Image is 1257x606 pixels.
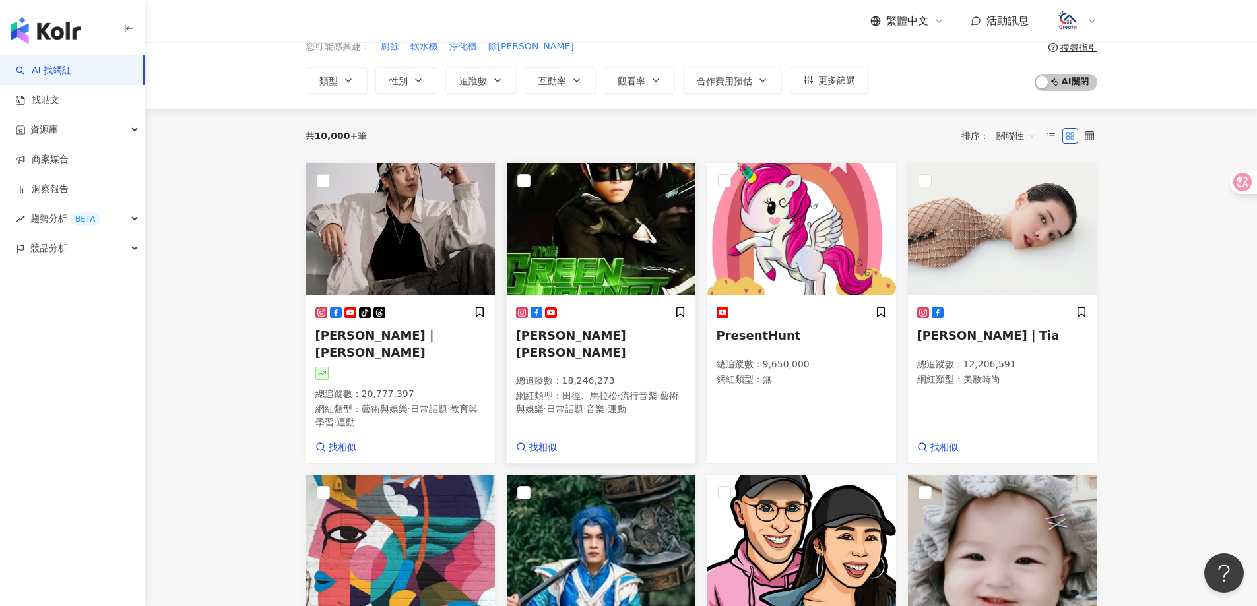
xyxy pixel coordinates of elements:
[961,125,1043,146] div: 排序：
[1048,43,1058,52] span: question-circle
[604,67,675,94] button: 觀看率
[306,67,368,94] button: 類型
[315,131,358,141] span: 10,000+
[886,14,928,28] span: 繁體中文
[697,76,752,86] span: 合作費用預估
[996,125,1036,146] span: 關聯性
[30,204,100,233] span: 趨勢分析
[717,328,801,342] span: PresentHunt
[620,390,657,401] span: 流行音樂
[516,441,557,454] a: 找相似
[362,404,408,414] span: 藝術與娛樂
[1056,9,1081,34] img: logo.png
[907,162,1097,464] a: KOL Avatar[PERSON_NAME]｜Tia總追蹤數：12,206,591網紅類型：美妝時尚找相似
[717,358,887,371] p: 總追蹤數 ： 9,650,000
[917,328,1060,342] span: [PERSON_NAME]｜Tia
[306,163,495,295] img: KOL Avatar
[306,131,368,141] div: 共 筆
[657,390,660,401] span: ·
[544,404,546,414] span: ·
[445,67,517,94] button: 追蹤數
[306,162,496,464] a: KOL Avatar[PERSON_NAME]｜[PERSON_NAME]總追蹤數：20,777,397網紅類型：藝術與娛樂·日常話題·教育與學習·運動找相似
[516,390,686,415] p: 網紅類型 ：
[917,441,958,454] a: 找相似
[488,40,574,53] span: 除[PERSON_NAME]
[707,162,897,464] a: KOL AvatarPresentHunt總追蹤數：9,650,000網紅類型：無
[618,390,620,401] span: ·
[1204,553,1244,593] iframe: Help Scout Beacon - Open
[507,163,695,295] img: KOL Avatar
[562,390,618,401] span: 田徑、馬拉松
[410,40,438,53] span: 軟水機
[381,40,399,53] span: 廚餘
[315,403,486,429] p: 網紅類型 ：
[917,373,1087,386] p: 網紅類型 ：
[315,388,486,401] p: 總追蹤數 ： 20,777,397
[329,441,356,454] span: 找相似
[30,233,67,263] span: 競品分析
[11,17,81,44] img: logo
[16,183,69,196] a: 洞察報告
[30,115,58,144] span: 資源庫
[917,358,1087,371] p: 總追蹤數 ： 12,206,591
[546,404,583,414] span: 日常話題
[447,404,450,414] span: ·
[16,214,25,224] span: rise
[717,373,887,386] p: 網紅類型 ： 無
[459,76,487,86] span: 追蹤數
[16,94,59,107] a: 找貼文
[334,417,337,427] span: ·
[506,162,696,464] a: KOL Avatar[PERSON_NAME] [PERSON_NAME]總追蹤數：18,246,273網紅類型：田徑、馬拉松·流行音樂·藝術與娛樂·日常話題·音樂·運動找相似
[683,67,782,94] button: 合作費用預估
[790,67,869,94] button: 更多篩選
[319,76,338,86] span: 類型
[380,40,400,54] button: 廚餘
[16,64,71,77] a: searchAI 找網紅
[618,76,645,86] span: 觀看率
[375,67,437,94] button: 性別
[930,441,958,454] span: 找相似
[449,40,478,54] button: 淨化機
[608,404,626,414] span: 運動
[707,163,896,295] img: KOL Avatar
[583,404,586,414] span: ·
[315,328,437,359] span: [PERSON_NAME]｜[PERSON_NAME]
[818,75,855,86] span: 更多篩選
[1060,42,1097,53] div: 搜尋指引
[315,404,478,427] span: 教育與學習
[410,40,439,54] button: 軟水機
[337,417,355,427] span: 運動
[516,328,626,359] span: [PERSON_NAME] [PERSON_NAME]
[516,390,679,414] span: 藝術與娛樂
[16,153,69,166] a: 商案媒合
[908,163,1097,295] img: KOL Avatar
[963,374,1000,384] span: 美妝時尚
[516,375,686,388] p: 總追蹤數 ： 18,246,273
[986,15,1029,27] span: 活動訊息
[538,76,566,86] span: 互動率
[306,40,370,53] span: 您可能感興趣：
[315,441,356,454] a: 找相似
[604,404,607,414] span: ·
[525,67,596,94] button: 互動率
[586,404,604,414] span: 音樂
[488,40,575,54] button: 除[PERSON_NAME]
[449,40,477,53] span: 淨化機
[70,212,100,226] div: BETA
[408,404,410,414] span: ·
[389,76,408,86] span: 性別
[410,404,447,414] span: 日常話題
[529,441,557,454] span: 找相似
